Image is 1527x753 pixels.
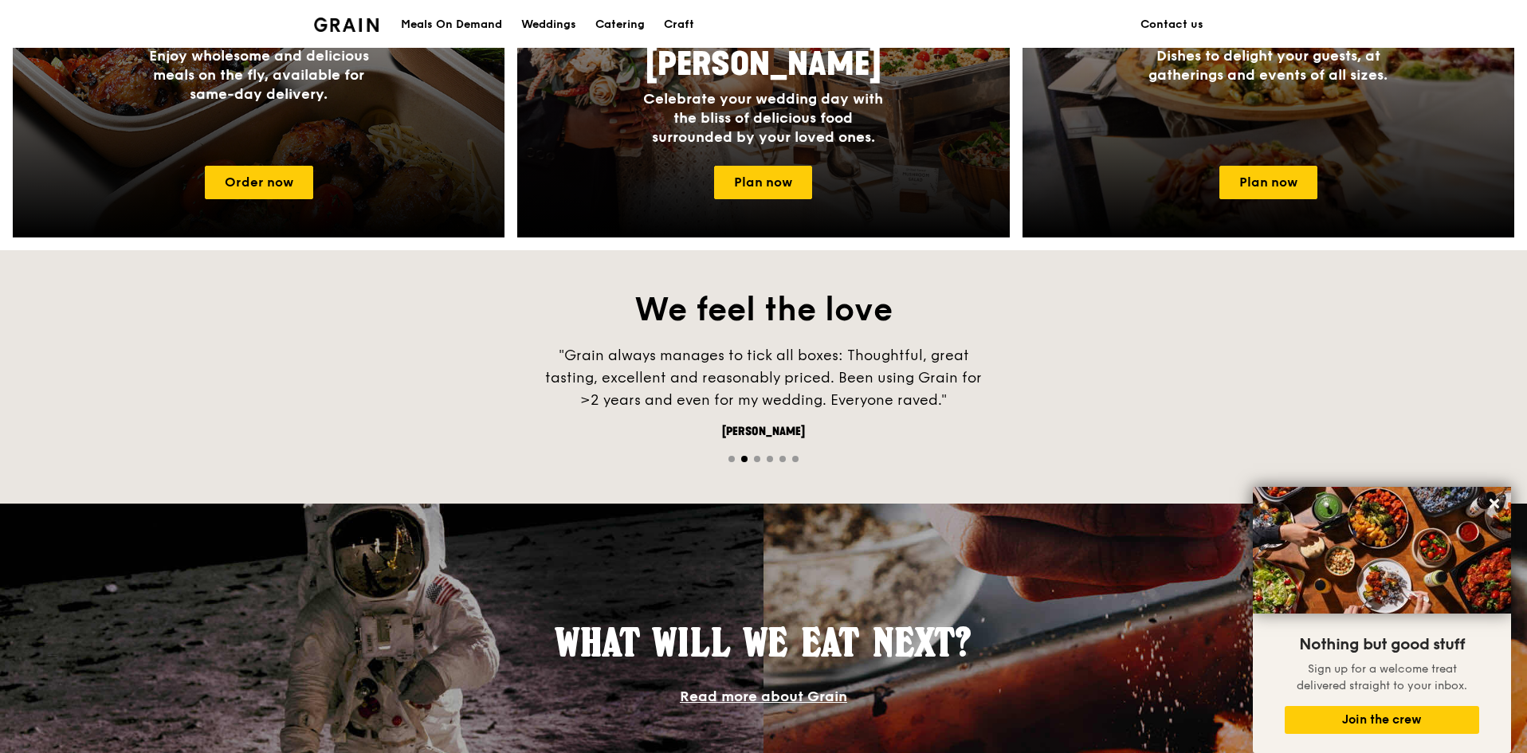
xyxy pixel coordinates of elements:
span: Enjoy wholesome and delicious meals on the fly, available for same-day delivery. [149,47,369,103]
a: Contact us [1131,1,1213,49]
a: Weddings [512,1,586,49]
div: Weddings [521,1,576,49]
span: Nothing but good stuff [1299,635,1465,654]
span: Go to slide 6 [792,456,799,462]
span: Go to slide 4 [767,456,773,462]
span: Go to slide 5 [779,456,786,462]
div: Meals On Demand [401,1,502,49]
button: Join the crew [1285,706,1479,734]
span: Sign up for a welcome treat delivered straight to your inbox. [1297,662,1467,692]
button: Close [1482,491,1507,516]
div: Craft [664,1,694,49]
a: Plan now [1219,166,1317,199]
a: Order now [205,166,313,199]
span: What will we eat next? [555,619,972,665]
span: Go to slide 1 [728,456,735,462]
span: Go to slide 2 [741,456,748,462]
a: Read more about Grain [680,688,847,705]
a: Plan now [714,166,812,199]
span: Go to slide 3 [754,456,760,462]
a: Craft [654,1,704,49]
img: Grain [314,18,379,32]
div: Catering [595,1,645,49]
a: Catering [586,1,654,49]
div: [PERSON_NAME] [524,424,1003,440]
span: Celebrate your wedding day with the bliss of delicious food surrounded by your loved ones. [643,90,883,146]
div: "Grain always manages to tick all boxes: Thoughtful, great tasting, excellent and reasonably pric... [524,344,1003,411]
img: DSC07876-Edit02-Large.jpeg [1253,487,1511,614]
